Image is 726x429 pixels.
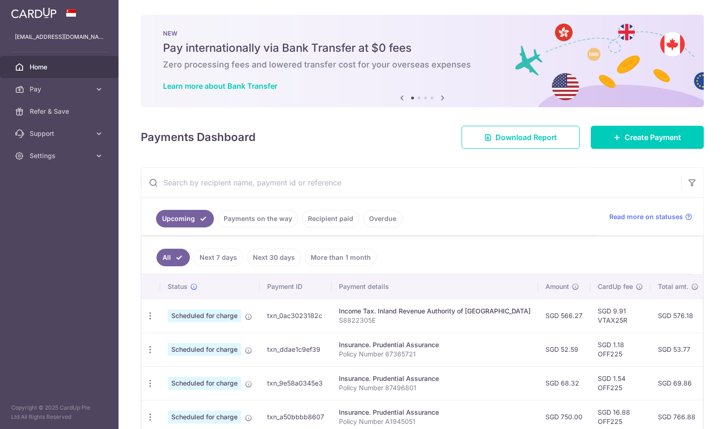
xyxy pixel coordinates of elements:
a: More than 1 month [305,249,377,266]
td: SGD 69.86 [651,366,706,400]
span: Download Report [495,132,557,143]
a: Payments on the way [218,210,298,227]
span: Total amt. [658,282,688,291]
a: Recipient paid [302,210,359,227]
td: SGD 68.32 [538,366,590,400]
h5: Pay internationally via Bank Transfer at $0 fees [163,41,682,55]
div: Insurance. Prudential Assurance [339,374,531,383]
img: CardUp [11,7,56,18]
td: SGD 566.27 [538,299,590,332]
span: Scheduled for charge [168,411,241,423]
p: [EMAIL_ADDRESS][DOMAIN_NAME] [15,32,104,42]
td: txn_ddae1c9ef39 [260,332,332,366]
a: Learn more about Bank Transfer [163,81,277,91]
a: Read more on statuses [609,212,692,221]
a: Next 30 days [247,249,301,266]
td: txn_9e58a0345e3 [260,366,332,400]
td: SGD 53.77 [651,332,706,366]
a: Upcoming [156,210,214,227]
td: SGD 576.18 [651,299,706,332]
p: NEW [163,30,682,37]
span: Amount [545,282,569,291]
span: Settings [30,151,91,160]
td: txn_0ac3023182c [260,299,332,332]
a: All [156,249,190,266]
div: Insurance. Prudential Assurance [339,408,531,417]
th: Payment ID [260,275,332,299]
span: Scheduled for charge [168,343,241,356]
td: SGD 1.54 OFF225 [590,366,651,400]
div: Insurance. Prudential Assurance [339,340,531,349]
td: SGD 1.18 OFF225 [590,332,651,366]
p: Policy Number 87496801 [339,383,531,392]
span: Home [30,62,91,72]
p: Policy Number A1945051 [339,417,531,426]
a: Next 7 days [194,249,243,266]
span: Scheduled for charge [168,377,241,390]
p: Policy Number 87365721 [339,349,531,359]
td: SGD 9.91 VTAX25R [590,299,651,332]
span: Pay [30,85,91,94]
span: Support [30,129,91,138]
h6: Zero processing fees and lowered transfer cost for your overseas expenses [163,59,682,70]
div: Income Tax. Inland Revenue Authority of [GEOGRAPHIC_DATA] [339,306,531,316]
a: Overdue [363,210,402,227]
p: S8822305E [339,316,531,325]
span: Create Payment [625,132,681,143]
th: Payment details [332,275,538,299]
span: Status [168,282,188,291]
span: Read more on statuses [609,212,683,221]
img: Bank transfer banner [141,15,704,107]
h4: Payments Dashboard [141,129,256,146]
span: Scheduled for charge [168,309,241,322]
a: Download Report [462,126,580,149]
input: Search by recipient name, payment id or reference [141,168,681,197]
span: CardUp fee [598,282,633,291]
td: SGD 52.59 [538,332,590,366]
a: Create Payment [591,126,704,149]
span: Refer & Save [30,107,91,116]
